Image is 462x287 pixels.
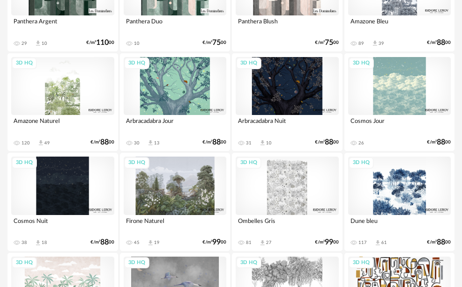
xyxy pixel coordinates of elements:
[236,115,339,134] div: Arbracadabra Nuit
[42,41,47,46] div: 10
[154,140,160,146] div: 13
[348,115,451,134] div: Cosmos Jour
[349,157,374,169] div: 3D HQ
[134,240,140,245] div: 45
[266,140,272,146] div: 10
[11,215,114,234] div: Cosmos Nuit
[358,41,364,46] div: 89
[147,239,154,246] span: Download icon
[427,40,451,46] div: €/m² 00
[21,140,30,146] div: 120
[236,215,339,234] div: Ombelles Gris
[315,139,339,145] div: €/m² 00
[154,240,160,245] div: 19
[349,257,374,269] div: 3D HQ
[11,115,114,134] div: Amazone Naturel
[344,53,455,151] a: 3D HQ Cosmos Jour 26 €/m²8800
[349,57,374,69] div: 3D HQ
[120,53,231,151] a: 3D HQ Arbracadabra Jour 30 Download icon 13 €/m²8800
[371,40,378,47] span: Download icon
[259,239,266,246] span: Download icon
[374,239,381,246] span: Download icon
[134,140,140,146] div: 30
[100,239,109,245] span: 88
[12,257,37,269] div: 3D HQ
[11,15,114,34] div: Panthera Argent
[437,40,445,46] span: 88
[427,139,451,145] div: €/m² 00
[348,15,451,34] div: Amazone Bleu
[236,57,261,69] div: 3D HQ
[212,239,221,245] span: 99
[37,139,44,146] span: Download icon
[203,139,226,145] div: €/m² 00
[212,40,221,46] span: 75
[42,240,47,245] div: 18
[437,139,445,145] span: 88
[7,153,118,251] a: 3D HQ Cosmos Nuit 38 Download icon 18 €/m²8800
[124,257,149,269] div: 3D HQ
[236,257,261,269] div: 3D HQ
[91,139,114,145] div: €/m² 00
[348,215,451,234] div: Dune bleu
[21,41,27,46] div: 29
[246,240,252,245] div: 81
[232,153,343,251] a: 3D HQ Ombelles Gris 81 Download icon 27 €/m²9900
[44,140,50,146] div: 49
[325,40,333,46] span: 75
[212,139,221,145] span: 88
[378,41,384,46] div: 39
[147,139,154,146] span: Download icon
[100,139,109,145] span: 88
[120,153,231,251] a: 3D HQ Firone Naturel 45 Download icon 19 €/m²9900
[124,57,149,69] div: 3D HQ
[35,239,42,246] span: Download icon
[124,157,149,169] div: 3D HQ
[124,215,227,234] div: Firone Naturel
[21,240,27,245] div: 38
[437,239,445,245] span: 88
[381,240,387,245] div: 61
[325,239,333,245] span: 99
[358,140,364,146] div: 26
[259,139,266,146] span: Download icon
[232,53,343,151] a: 3D HQ Arbracadabra Nuit 31 Download icon 10 €/m²8800
[236,157,261,169] div: 3D HQ
[134,41,140,46] div: 10
[91,239,114,245] div: €/m² 00
[203,40,226,46] div: €/m² 00
[236,15,339,34] div: Panthera Blush
[358,240,367,245] div: 117
[427,239,451,245] div: €/m² 00
[86,40,114,46] div: €/m² 00
[12,157,37,169] div: 3D HQ
[96,40,109,46] span: 110
[12,57,37,69] div: 3D HQ
[124,115,227,134] div: Arbracadabra Jour
[124,15,227,34] div: Panthera Duo
[246,140,252,146] div: 31
[7,53,118,151] a: 3D HQ Amazone Naturel 120 Download icon 49 €/m²8800
[35,40,42,47] span: Download icon
[266,240,272,245] div: 27
[315,239,339,245] div: €/m² 00
[315,40,339,46] div: €/m² 00
[344,153,455,251] a: 3D HQ Dune bleu 117 Download icon 61 €/m²8800
[203,239,226,245] div: €/m² 00
[325,139,333,145] span: 88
